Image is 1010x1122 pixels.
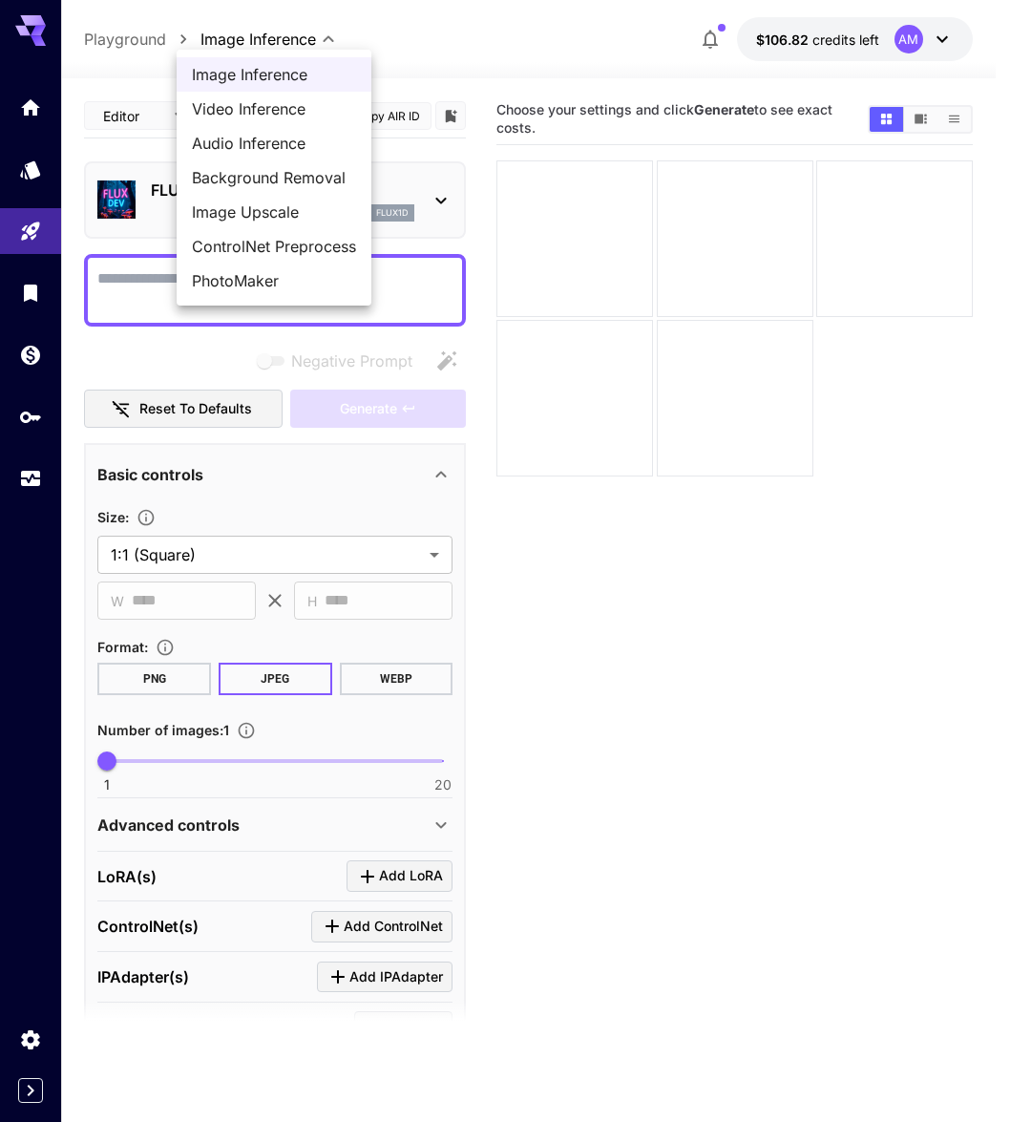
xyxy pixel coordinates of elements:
[192,201,356,223] span: Image Upscale
[192,269,356,292] span: PhotoMaker
[192,63,356,86] span: Image Inference
[192,97,356,120] span: Video Inference
[192,132,356,155] span: Audio Inference
[192,166,356,189] span: Background Removal
[192,235,356,258] span: ControlNet Preprocess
